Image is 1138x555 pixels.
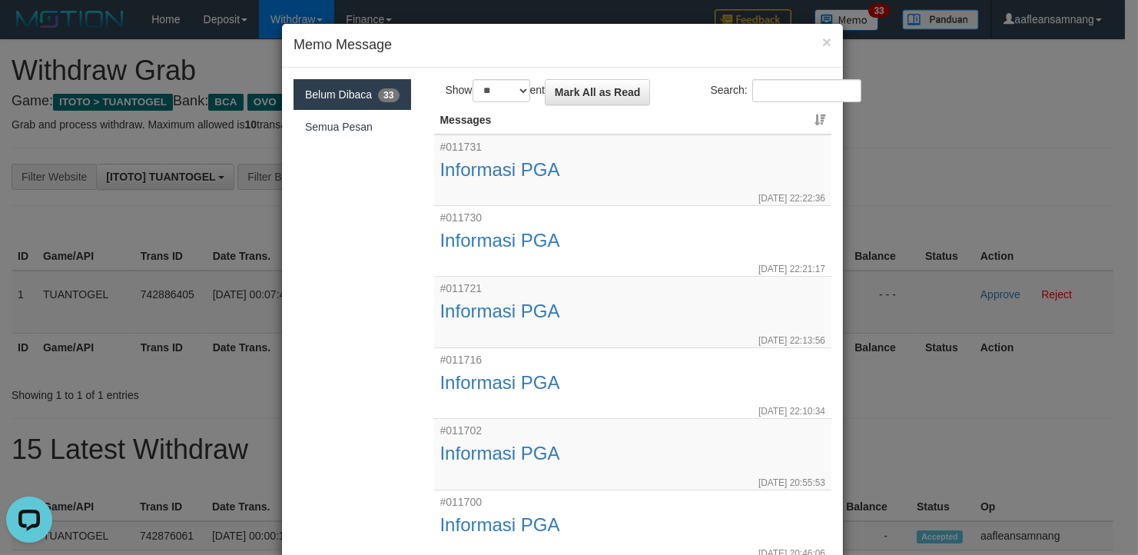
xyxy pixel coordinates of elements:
[822,34,831,50] button: Close
[545,79,651,105] a: Mark All as Read
[6,6,52,52] button: Open LiveChat chat widget
[440,301,826,321] a: Informasi PGA
[440,373,826,393] a: Informasi PGA
[446,79,522,102] label: Show entries
[440,231,826,251] a: Informasi PGA
[294,111,411,142] a: Semua Pesan
[378,88,399,102] span: 33
[440,515,826,535] a: Informasi PGA
[758,192,825,205] small: [DATE] 22:22:36
[440,139,826,155] p: #011731
[758,405,825,418] small: [DATE] 22:10:34
[555,86,641,98] span: Mark All as Read
[440,444,826,464] a: Informasi PGA
[294,79,411,110] a: Belum Dibaca33
[294,37,392,52] span: Memo Message
[434,106,832,135] th: Messages: activate to sort column ascending
[440,210,826,225] p: #011730
[758,334,825,347] small: [DATE] 22:13:56
[711,79,821,102] label: Search:
[440,423,826,438] p: #011702
[440,160,826,180] a: Informasi PGA
[440,352,826,367] p: #011716
[822,33,831,51] span: ×
[758,263,825,276] small: [DATE] 22:21:17
[752,79,861,102] input: Search:
[440,281,826,296] p: #011721
[440,494,826,510] p: #011700
[473,79,530,102] select: Showentries
[758,477,825,490] small: [DATE] 20:55:53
